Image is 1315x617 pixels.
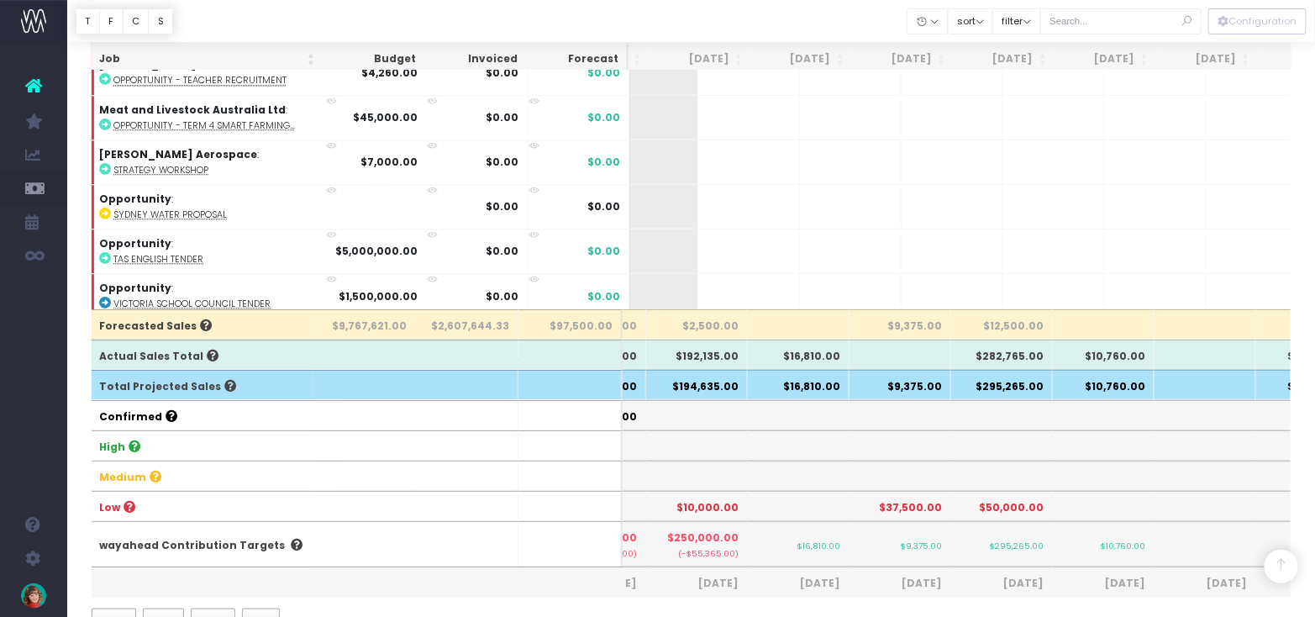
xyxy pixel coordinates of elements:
[339,289,418,303] strong: $1,500,000.00
[353,110,418,124] strong: $45,000.00
[519,309,623,340] th: $97,500.00
[1157,43,1259,76] th: Feb 26: activate to sort column ascending
[849,491,951,521] th: $37,500.00
[900,538,942,551] small: $9,375.00
[92,229,371,273] td: :
[114,74,287,87] abbr: Opportunity - Teacher recruitment
[1208,8,1307,34] button: Configuration
[92,430,314,461] th: High
[92,184,371,229] td: :
[587,244,620,259] span: $0.00
[92,340,314,370] th: Actual Sales Total
[989,538,1044,551] small: $295,265.00
[526,43,629,76] th: Forecast
[858,576,942,591] span: [DATE]
[1040,8,1202,34] input: Search...
[646,309,748,340] th: $2,500.00
[849,309,951,340] th: $9,375.00
[114,298,271,310] abbr: Victoria School Council Tender
[587,199,620,214] span: $0.00
[487,155,519,169] strong: $0.00
[100,103,287,117] strong: Meat and Livestock Australia Ltd
[425,43,527,76] th: Invoiced
[335,244,418,258] strong: $5,000,000.00
[646,370,748,400] th: $194,635.00
[100,192,172,206] strong: Opportunity
[951,491,1053,521] th: $50,000.00
[123,8,150,34] button: C
[1100,538,1145,551] small: $10,760.00
[1053,370,1155,400] th: $10,760.00
[100,281,172,295] strong: Opportunity
[416,309,519,340] th: $2,607,644.33
[667,530,739,546] span: $250,000.00
[954,43,1055,76] th: Dec 25: activate to sort column ascending
[323,43,425,76] th: Budget
[960,576,1044,591] span: [DATE]
[487,66,519,80] strong: $0.00
[76,8,100,34] button: T
[748,370,849,400] th: $16,810.00
[797,538,840,551] small: $16,810.00
[951,340,1053,370] th: $282,765.00
[849,370,951,400] th: $9,375.00
[487,289,519,303] strong: $0.00
[951,370,1053,400] th: $295,265.00
[114,253,204,266] abbr: TAS English Tender
[853,43,955,76] th: Nov 25: activate to sort column ascending
[1055,43,1157,76] th: Jan 26: activate to sort column ascending
[992,8,1041,34] button: filter
[655,576,739,591] span: [DATE]
[313,309,417,340] th: $9,767,621.00
[100,538,286,552] a: wayahead Contribution Targets
[748,340,849,370] th: $16,810.00
[114,208,228,221] abbr: Sydney Water Proposal
[756,576,840,591] span: [DATE]
[92,273,371,318] td: :
[114,119,296,132] abbr: Opportunity - Term 4 smart farming
[751,43,853,76] th: Oct 25: activate to sort column ascending
[100,319,213,334] span: Forecasted Sales
[92,140,371,184] td: :
[587,110,620,125] span: $0.00
[92,400,314,430] th: Confirmed
[1053,340,1155,370] th: $10,760.00
[148,8,173,34] button: S
[114,164,209,177] abbr: Strategy workshop
[587,289,620,304] span: $0.00
[92,491,314,521] th: Low
[655,546,739,560] small: (-$55,365.00)
[21,583,46,609] img: images/default_profile_image.png
[948,8,994,34] button: sort
[1061,576,1145,591] span: [DATE]
[487,244,519,258] strong: $0.00
[646,491,748,521] th: $10,000.00
[76,8,173,34] div: Vertical button group
[1163,576,1247,591] span: [DATE]
[92,370,314,400] th: Total Projected Sales
[487,199,519,214] strong: $0.00
[100,147,258,161] strong: [PERSON_NAME] Aerospace
[587,155,620,170] span: $0.00
[1208,8,1307,34] div: Vertical button group
[92,461,314,491] th: Medium
[487,110,519,124] strong: $0.00
[99,8,124,34] button: F
[587,66,620,81] span: $0.00
[650,43,751,76] th: Sep 25: activate to sort column ascending
[951,309,1053,340] th: $12,500.00
[92,95,371,140] td: :
[92,43,323,76] th: Job: activate to sort column ascending
[646,340,748,370] th: $192,135.00
[361,66,418,80] strong: $4,260.00
[360,155,418,169] strong: $7,000.00
[92,50,371,94] td: :
[100,236,172,250] strong: Opportunity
